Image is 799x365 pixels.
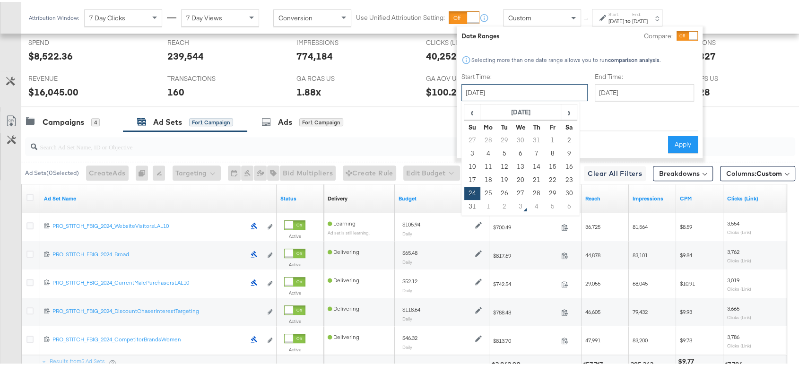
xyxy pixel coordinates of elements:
[28,83,78,97] div: $16,045.00
[561,198,577,211] td: 6
[91,116,100,125] div: 4
[633,221,648,228] span: 81,564
[464,119,480,132] th: Su
[28,72,99,81] span: REVENUE
[464,132,480,145] td: 27
[727,218,739,225] span: 3,554
[426,36,497,45] span: CLICKS (LINK)
[680,250,692,257] span: $9.84
[426,47,457,61] div: 40,252
[52,249,245,256] div: PRO_STITCH_FBIG_2024_Broad
[585,221,600,228] span: 36,725
[545,158,561,172] td: 15
[28,47,73,61] div: $8,522.36
[296,47,333,61] div: 774,184
[496,119,512,132] th: Tu
[632,16,648,23] div: [DATE]
[328,246,359,253] span: Delivering
[480,158,496,172] td: 11
[167,36,238,45] span: REACH
[608,9,624,16] label: Start:
[464,145,480,158] td: 3
[529,185,545,198] td: 28
[644,30,673,39] label: Compare:
[426,83,462,97] div: $100.28
[167,72,238,81] span: TRANSACTIONS
[284,231,305,237] label: Active
[585,278,600,285] span: 29,055
[493,250,557,257] span: $817.69
[493,307,557,314] span: $788.48
[720,164,795,179] button: Columns:Custom
[402,342,412,348] sub: Daily
[727,284,751,290] sub: Clicks (Link)
[328,193,347,200] div: Delivery
[461,70,588,79] label: Start Time:
[496,172,512,185] td: 19
[727,246,739,253] span: 3,762
[480,198,496,211] td: 1
[402,314,412,320] sub: Daily
[727,256,751,261] sub: Clicks (Link)
[493,335,557,342] span: $813.70
[44,193,273,200] a: Your Ad Set name.
[512,119,529,132] th: We
[632,9,648,16] label: End:
[512,132,529,145] td: 30
[561,172,577,185] td: 23
[680,221,692,228] span: $8.59
[756,167,782,176] span: Custom
[545,172,561,185] td: 22
[588,166,642,178] span: Clear All Filters
[582,16,591,19] span: ↑
[685,72,756,81] span: GA CPS US
[561,119,577,132] th: Sa
[402,286,412,291] sub: Daily
[680,335,692,342] span: $9.78
[328,331,359,339] span: Delivering
[633,335,648,342] span: 83,200
[296,83,321,97] div: 1.88x
[136,164,153,179] div: 0
[52,334,245,341] div: PRO_STITCH_FBIG_2024_CompetitorBrandsWomen
[512,158,529,172] td: 13
[296,36,367,45] span: IMPRESSIONS
[480,119,496,132] th: Mo
[680,306,692,313] span: $9.93
[653,164,713,179] button: Breakdowns
[480,132,496,145] td: 28
[402,257,412,263] sub: Daily
[402,229,412,235] sub: Daily
[512,198,529,211] td: 3
[52,305,262,315] a: PRO_STITCH_FBIG_2024_DiscountChaserInterestTargeting
[189,116,233,125] div: for 1 Campaign
[585,306,600,313] span: 46,605
[508,12,531,20] span: Custom
[402,332,417,340] div: $46.32
[153,115,182,126] div: Ad Sets
[562,103,576,117] span: ›
[402,304,420,312] div: $118.64
[280,193,320,200] a: Shows the current state of your Ad Set.
[328,218,356,225] span: Learning
[28,36,99,45] span: SPEND
[633,250,648,257] span: 83,101
[480,172,496,185] td: 18
[37,132,725,150] input: Search Ad Set Name, ID or Objective
[480,145,496,158] td: 4
[529,119,545,132] th: Th
[512,185,529,198] td: 27
[529,172,545,185] td: 21
[296,72,367,81] span: GA ROAS US
[465,103,479,117] span: ‹
[545,198,561,211] td: 5
[52,249,245,259] a: PRO_STITCH_FBIG_2024_Broad
[512,172,529,185] td: 20
[726,167,782,176] span: Columns:
[402,219,420,226] div: $105.94
[545,145,561,158] td: 8
[464,185,480,198] td: 24
[464,198,480,211] td: 31
[493,278,557,286] span: $742.54
[545,185,561,198] td: 29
